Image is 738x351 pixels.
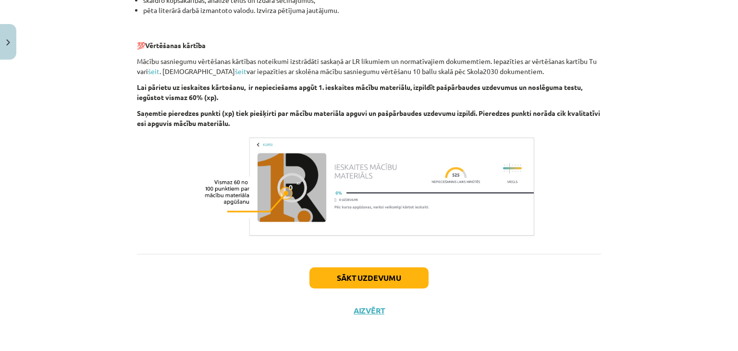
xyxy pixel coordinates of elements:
b: Vērtēšanas kārtība [145,41,206,50]
b: Saņemtie pieredzes punkti (xp) tiek piešķirti par mācību materiāla apguvi un pašpārbaudes uzdevum... [137,109,600,127]
p: Mācību sasniegumu vērtēšanas kārtības noteikumi izstrādāti saskaņā ar LR likumiem un normatīvajie... [137,56,601,76]
a: šeit [148,67,160,75]
button: Aizvērt [351,306,387,315]
p: 💯 [137,30,601,50]
button: Sākt uzdevumu [309,267,429,288]
li: pēta literārā darbā izmantoto valodu. Izvirza pētījuma jautājumu. [143,5,601,25]
a: šeit [235,67,246,75]
b: Lai pārietu uz ieskaites kārtošanu, ir nepieciešams apgūt 1. ieskaites mācību materiālu, izpildīt... [137,83,582,101]
img: icon-close-lesson-0947bae3869378f0d4975bcd49f059093ad1ed9edebbc8119c70593378902aed.svg [6,39,10,46]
